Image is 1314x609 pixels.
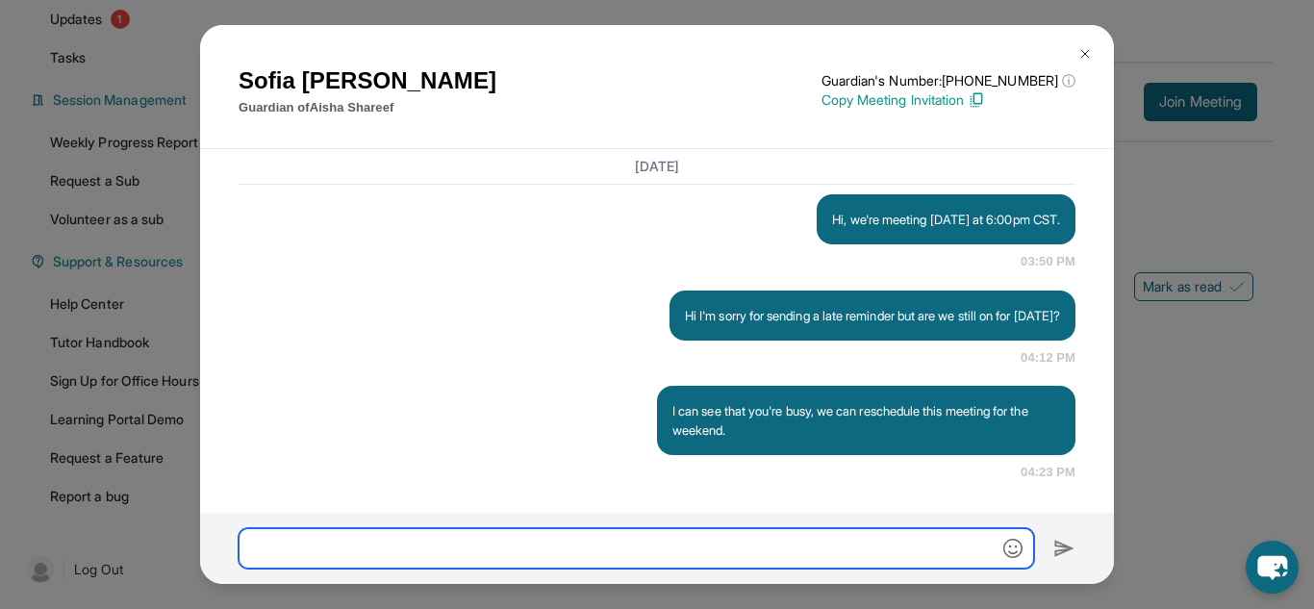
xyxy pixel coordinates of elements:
span: 04:12 PM [1021,348,1075,368]
h3: [DATE] [239,157,1075,176]
img: Close Icon [1077,46,1093,62]
p: Hi I'm sorry for sending a late reminder but are we still on for [DATE]? [685,306,1060,325]
p: Guardian of Aisha Shareef [239,98,496,117]
img: Copy Icon [968,91,985,109]
h1: Sofia [PERSON_NAME] [239,63,496,98]
span: 04:23 PM [1021,463,1075,482]
p: Hi, we're meeting [DATE] at 6:00pm CST. [832,210,1060,229]
p: Copy Meeting Invitation [821,90,1075,110]
img: Emoji [1003,539,1023,558]
span: 03:50 PM [1021,252,1075,271]
span: ⓘ [1062,71,1075,90]
button: chat-button [1246,541,1299,594]
p: I can see that you're busy, we can reschedule this meeting for the weekend. [672,401,1060,440]
img: Send icon [1053,537,1075,560]
p: Guardian's Number: [PHONE_NUMBER] [821,71,1075,90]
